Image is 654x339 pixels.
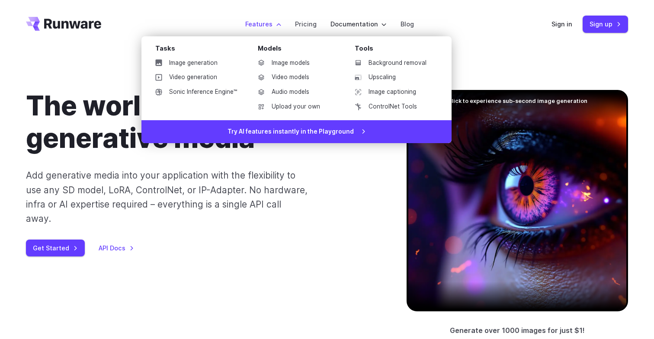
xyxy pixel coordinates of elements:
[348,57,438,70] a: Background removal
[148,57,244,70] a: Image generation
[583,16,628,32] a: Sign up
[26,17,101,31] a: Go to /
[99,243,134,253] a: API Docs
[251,71,341,84] a: Video models
[330,19,387,29] label: Documentation
[295,19,317,29] a: Pricing
[141,120,452,144] a: Try AI features instantly in the Playground
[348,86,438,99] a: Image captioning
[251,86,341,99] a: Audio models
[355,43,438,57] div: Tools
[155,43,244,57] div: Tasks
[258,43,341,57] div: Models
[450,325,585,336] p: Generate over 1000 images for just $1!
[26,168,308,226] p: Add generative media into your application with the flexibility to use any SD model, LoRA, Contro...
[251,100,341,113] a: Upload your own
[148,71,244,84] a: Video generation
[551,19,572,29] a: Sign in
[251,57,341,70] a: Image models
[148,86,244,99] a: Sonic Inference Engine™
[26,240,85,256] a: Get Started
[348,100,438,113] a: ControlNet Tools
[401,19,414,29] a: Blog
[245,19,281,29] label: Features
[26,90,379,154] h1: The world’s fastest generative media
[348,71,438,84] a: Upscaling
